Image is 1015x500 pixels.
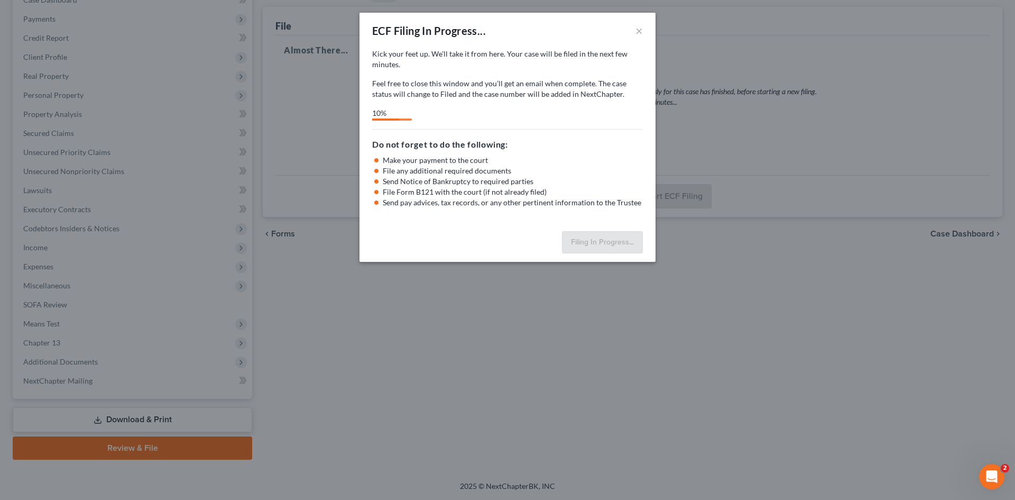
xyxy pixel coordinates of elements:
div: ECF Filing In Progress... [372,23,486,38]
button: Filing In Progress... [562,231,643,253]
p: Kick your feet up. We’ll take it from here. Your case will be filed in the next few minutes. [372,49,643,70]
span: 2 [1001,464,1009,472]
li: Send pay advices, tax records, or any other pertinent information to the Trustee [383,197,643,208]
button: × [635,24,643,37]
li: File Form B121 with the court (if not already filed) [383,187,643,197]
li: File any additional required documents [383,166,643,176]
h5: Do not forget to do the following: [372,138,643,151]
iframe: Intercom live chat [979,464,1004,489]
p: Feel free to close this window and you’ll get an email when complete. The case status will change... [372,78,643,99]
div: 10% [372,108,399,119]
li: Make your payment to the court [383,155,643,166]
li: Send Notice of Bankruptcy to required parties [383,176,643,187]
